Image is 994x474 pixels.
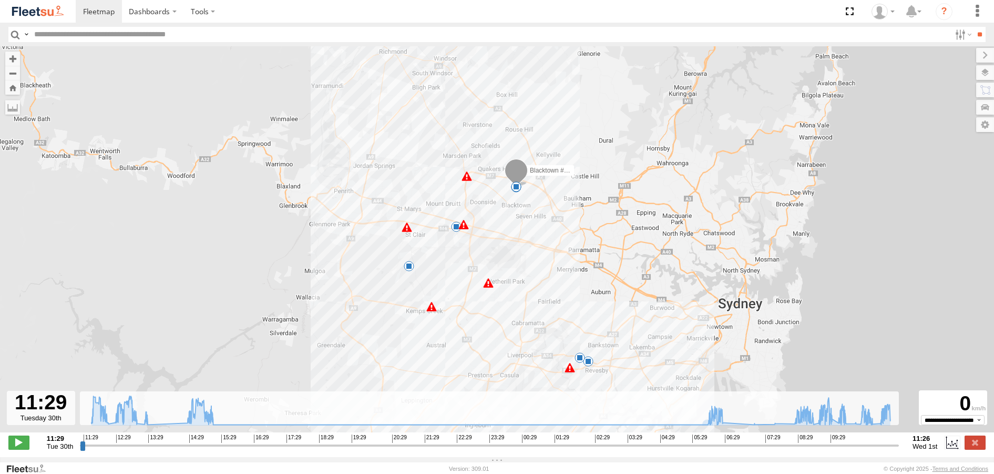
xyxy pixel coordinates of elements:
label: Play/Stop [8,436,29,449]
span: 00:29 [522,435,537,443]
span: Tue 30th Sep 2025 [47,442,74,450]
span: 04:29 [660,435,675,443]
span: 15:29 [221,435,236,443]
label: Search Filter Options [951,27,973,42]
span: 19:29 [352,435,366,443]
a: Terms and Conditions [932,466,988,472]
span: Blacktown #1 (T09 - [PERSON_NAME]) [530,166,642,174]
div: 0 [920,392,986,415]
button: Zoom out [5,66,20,80]
strong: 11:29 [47,435,74,442]
span: 23:29 [489,435,504,443]
i: ? [936,3,952,20]
span: 02:29 [595,435,610,443]
label: Search Query [22,27,30,42]
span: 16:29 [254,435,269,443]
span: 12:29 [116,435,131,443]
div: Version: 309.01 [449,466,489,472]
span: 17:29 [286,435,301,443]
a: Visit our Website [6,463,54,474]
span: 13:29 [148,435,163,443]
span: 03:29 [628,435,642,443]
button: Zoom Home [5,80,20,95]
label: Measure [5,100,20,115]
span: 14:29 [189,435,204,443]
strong: 11:26 [913,435,937,442]
span: 20:29 [392,435,407,443]
label: Map Settings [976,117,994,132]
span: 21:29 [425,435,439,443]
label: Close [965,436,986,449]
span: 18:29 [319,435,334,443]
span: 09:29 [831,435,845,443]
span: 11:29 [84,435,98,443]
span: Wed 1st Oct 2025 [913,442,937,450]
button: Zoom in [5,52,20,66]
span: 22:29 [457,435,472,443]
span: 07:29 [765,435,780,443]
img: fleetsu-logo-horizontal.svg [11,4,65,18]
div: Darren Small [868,4,898,19]
span: 08:29 [798,435,813,443]
div: © Copyright 2025 - [884,466,988,472]
span: 05:29 [692,435,707,443]
span: 01:29 [555,435,569,443]
span: 06:29 [725,435,740,443]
